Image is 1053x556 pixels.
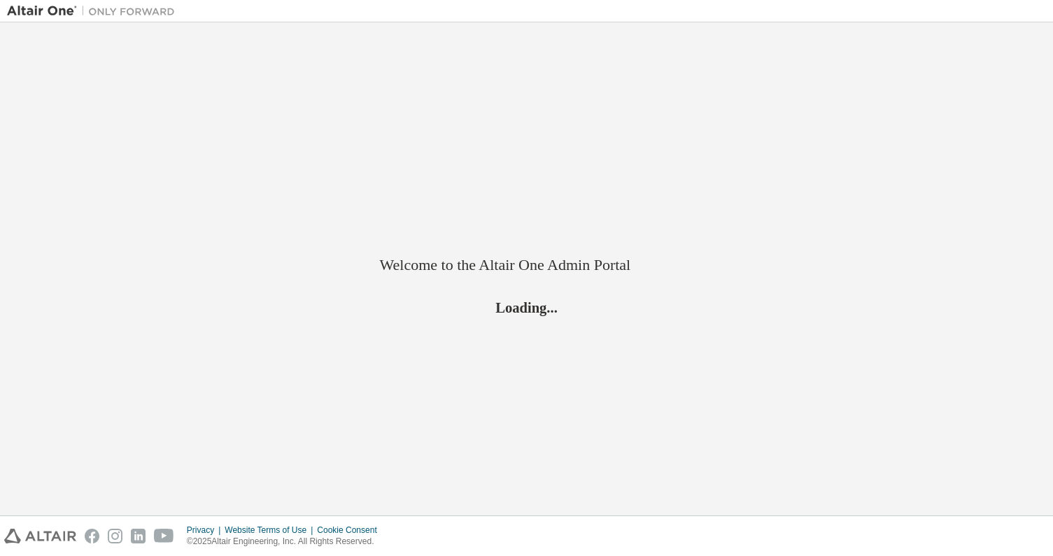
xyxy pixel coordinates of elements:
[187,525,225,536] div: Privacy
[380,255,674,275] h2: Welcome to the Altair One Admin Portal
[187,536,386,548] p: © 2025 Altair Engineering, Inc. All Rights Reserved.
[85,529,99,543] img: facebook.svg
[154,529,174,543] img: youtube.svg
[380,298,674,316] h2: Loading...
[317,525,385,536] div: Cookie Consent
[108,529,122,543] img: instagram.svg
[225,525,317,536] div: Website Terms of Use
[131,529,146,543] img: linkedin.svg
[7,4,182,18] img: Altair One
[4,529,76,543] img: altair_logo.svg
